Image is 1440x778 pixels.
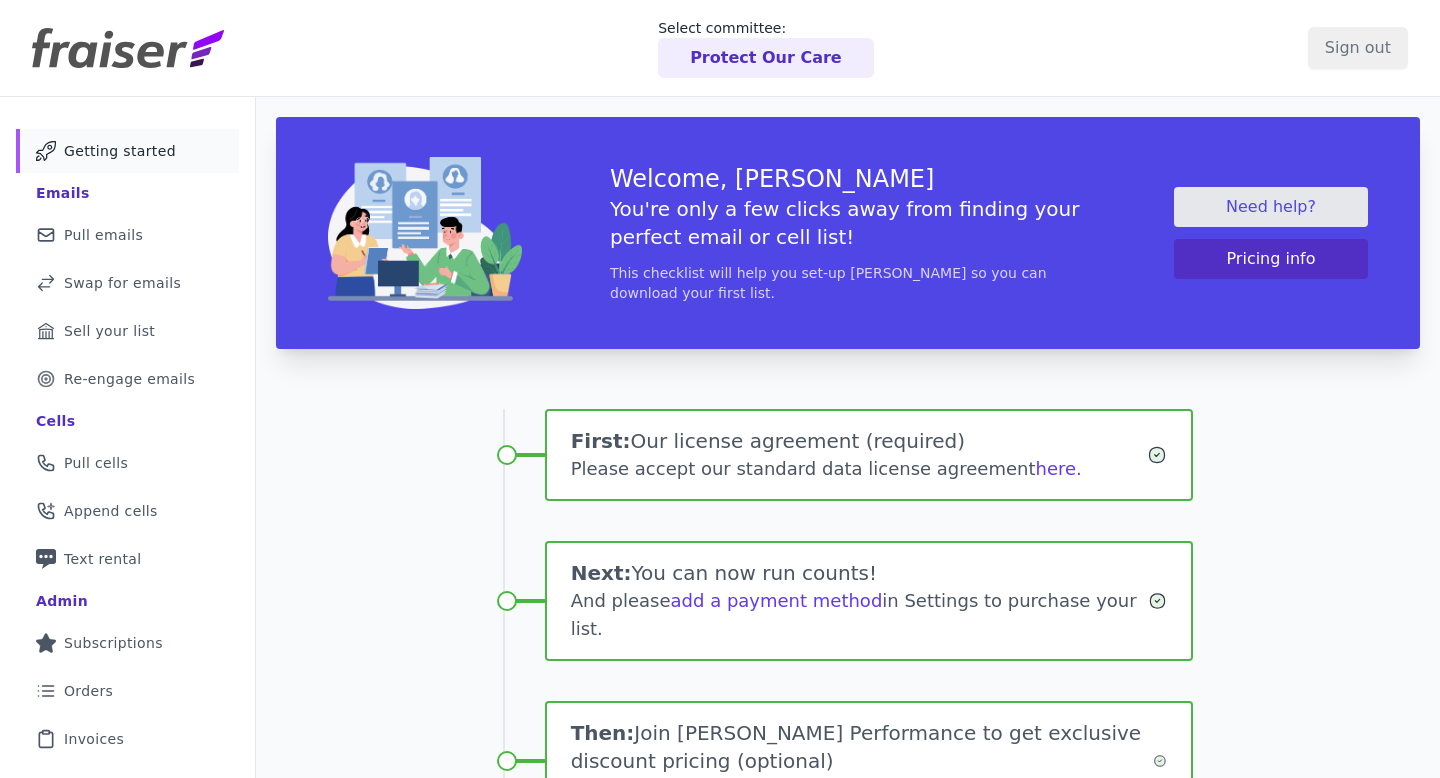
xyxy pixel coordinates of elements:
[610,163,1086,195] h3: Welcome, [PERSON_NAME]
[571,561,632,585] span: Next:
[1174,187,1368,227] a: Need help?
[16,441,239,485] a: Pull cells
[16,309,239,353] a: Sell your list
[64,453,128,473] span: Pull cells
[16,537,239,581] a: Text rental
[571,429,631,453] span: First:
[16,717,239,761] a: Invoices
[571,587,1149,643] div: And please in Settings to purchase your list.
[32,28,224,68] img: Fraiser Logo
[571,719,1154,775] h1: Join [PERSON_NAME] Performance to get exclusive discount pricing (optional)
[16,261,239,305] a: Swap for emails
[16,357,239,401] a: Re-engage emails
[36,591,88,611] div: Admin
[1308,27,1408,69] input: Sign out
[16,669,239,713] a: Orders
[64,549,142,569] span: Text rental
[571,455,1148,483] div: Please accept our standard data license agreement
[658,18,874,38] p: Select committee:
[328,157,522,309] img: img
[64,633,163,653] span: Subscriptions
[571,427,1148,455] h1: Our license agreement (required)
[16,621,239,665] a: Subscriptions
[16,213,239,257] a: Pull emails
[64,225,143,245] span: Pull emails
[36,411,75,431] div: Cells
[571,559,1149,587] h1: You can now run counts!
[64,681,113,701] span: Orders
[610,263,1086,303] p: This checklist will help you set-up [PERSON_NAME] so you can download your first list.
[64,321,155,341] span: Sell your list
[571,721,635,745] span: Then:
[64,273,181,293] span: Swap for emails
[610,195,1086,251] h5: You're only a few clicks away from finding your perfect email or cell list!
[64,501,158,521] span: Append cells
[690,46,842,70] p: Protect Our Care
[658,18,874,78] a: Select committee: Protect Our Care
[64,729,124,749] span: Invoices
[64,141,176,161] span: Getting started
[64,369,195,389] span: Re-engage emails
[16,129,239,173] a: Getting started
[16,489,239,533] a: Append cells
[36,183,90,203] div: Emails
[1174,239,1368,279] button: Pricing info
[671,590,883,611] a: add a payment method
